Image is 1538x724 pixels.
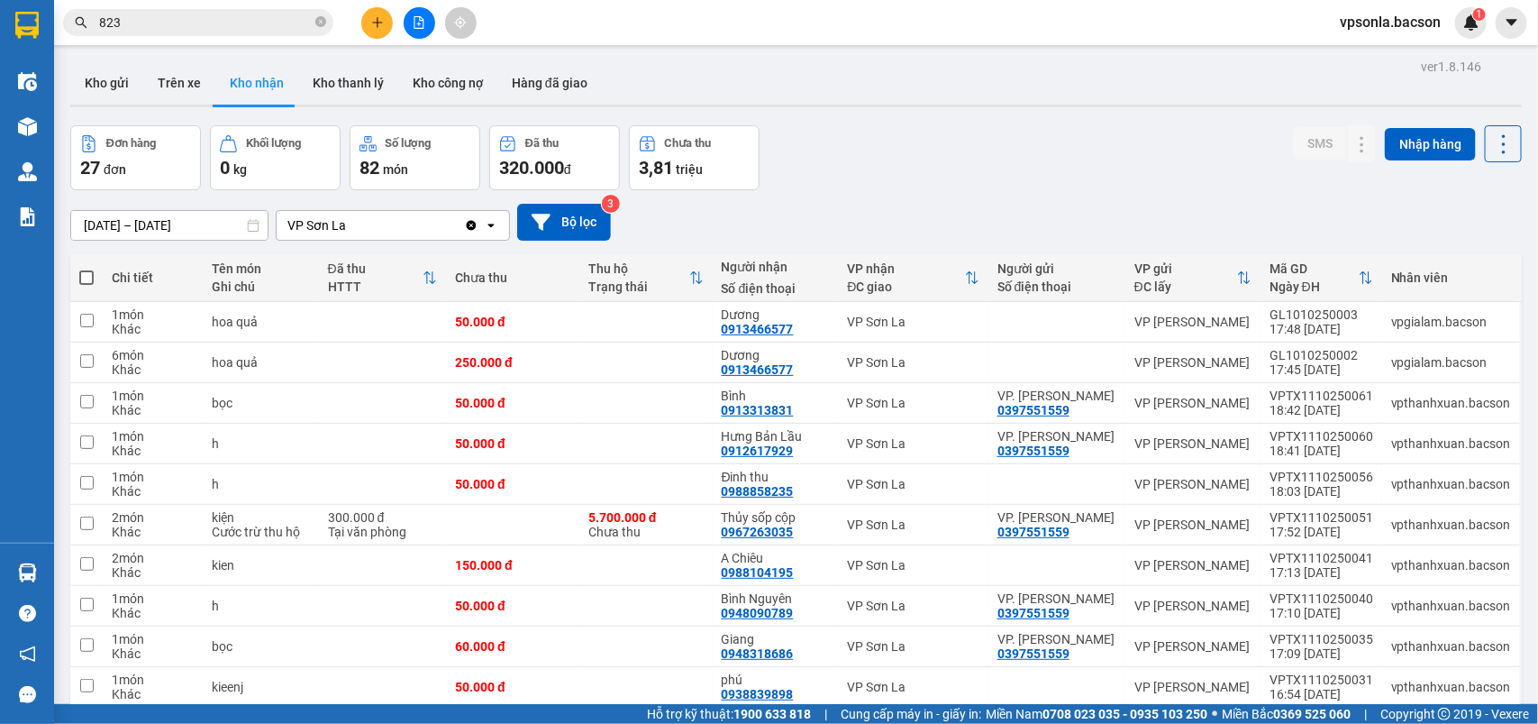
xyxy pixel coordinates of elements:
[676,162,703,177] span: triệu
[104,162,126,177] span: đơn
[1270,525,1373,539] div: 17:52 [DATE]
[112,348,194,362] div: 6 món
[1325,11,1455,33] span: vpsonla.bacson
[348,216,350,234] input: Selected VP Sơn La.
[1260,254,1382,302] th: Toggle SortBy
[19,646,36,663] span: notification
[455,396,570,410] div: 50.000 đ
[722,673,830,687] div: phú
[1134,261,1237,276] div: VP gửi
[315,14,326,32] span: close-circle
[579,254,713,302] th: Toggle SortBy
[588,280,689,294] div: Trạng thái
[143,61,215,105] button: Trên xe
[1473,8,1486,21] sup: 1
[112,510,194,525] div: 2 món
[112,687,194,701] div: Khác
[1134,599,1251,613] div: VP [PERSON_NAME]
[1270,429,1373,444] div: VPTX1110250060
[722,565,794,580] div: 0988104195
[319,254,446,302] th: Toggle SortBy
[455,270,570,285] div: Chưa thu
[1391,477,1511,491] div: vpthanhxuan.bacson
[489,125,620,190] button: Đã thu320.000đ
[1270,389,1373,403] div: VPTX1110250061
[647,704,811,724] span: Hỗ trợ kỹ thuật:
[112,444,194,458] div: Khác
[1270,470,1373,484] div: VPTX1110250056
[445,7,477,39] button: aim
[1222,704,1351,724] span: Miền Bắc
[722,510,830,525] div: Thủy sốp cộp
[168,44,753,67] li: Số 378 [PERSON_NAME] ( trong nhà khách [GEOGRAPHIC_DATA])
[1270,322,1373,336] div: 17:48 [DATE]
[997,403,1069,417] div: 0397551559
[112,646,194,661] div: Khác
[1391,355,1511,370] div: vpgialam.bacson
[848,477,979,491] div: VP Sơn La
[1364,704,1367,724] span: |
[112,551,194,565] div: 2 món
[722,348,830,362] div: Dương
[824,704,827,724] span: |
[233,162,247,177] span: kg
[848,518,979,532] div: VP Sơn La
[1293,127,1347,160] button: SMS
[722,322,794,336] div: 0913466577
[997,261,1116,276] div: Người gửi
[1270,673,1373,687] div: VPTX1110250031
[629,125,760,190] button: Chưa thu3,81 triệu
[1391,396,1511,410] div: vpthanhxuan.bacson
[1270,646,1373,661] div: 17:09 [DATE]
[215,61,298,105] button: Kho nhận
[404,7,435,39] button: file-add
[722,403,794,417] div: 0913313831
[350,125,480,190] button: Số lượng82món
[112,632,194,646] div: 1 món
[359,157,379,179] span: 82
[1391,270,1511,285] div: Nhân viên
[371,16,384,29] span: plus
[398,61,497,105] button: Kho công nợ
[1134,396,1251,410] div: VP [PERSON_NAME]
[106,137,156,150] div: Đơn hàng
[1270,565,1373,580] div: 17:13 [DATE]
[210,125,341,190] button: Khối lượng0kg
[1134,680,1251,694] div: VP [PERSON_NAME]
[722,646,794,661] div: 0948318686
[112,673,194,687] div: 1 món
[328,261,423,276] div: Đã thu
[564,162,571,177] span: đ
[212,396,310,410] div: bọc
[1134,518,1251,532] div: VP [PERSON_NAME]
[212,355,310,370] div: hoa quả
[517,204,611,241] button: Bộ lọc
[722,525,794,539] div: 0967263035
[455,558,570,573] div: 150.000 đ
[1270,484,1373,499] div: 18:03 [DATE]
[361,7,393,39] button: plus
[997,606,1069,620] div: 0397551559
[665,137,712,150] div: Chưa thu
[112,389,194,403] div: 1 món
[1463,14,1479,31] img: icon-new-feature
[722,260,830,274] div: Người nhận
[1391,558,1511,573] div: vpthanhxuan.bacson
[112,307,194,322] div: 1 món
[298,61,398,105] button: Kho thanh lý
[722,307,830,322] div: Dương
[1273,707,1351,721] strong: 0369 525 060
[1476,8,1482,21] span: 1
[1042,707,1207,721] strong: 0708 023 035 - 0935 103 250
[413,16,425,29] span: file-add
[19,686,36,703] span: message
[386,137,432,150] div: Số lượng
[1270,403,1373,417] div: 18:42 [DATE]
[18,207,37,226] img: solution-icon
[112,470,194,484] div: 1 món
[848,315,979,329] div: VP Sơn La
[328,280,423,294] div: HTTT
[70,125,201,190] button: Đơn hàng27đơn
[1391,680,1511,694] div: vpthanhxuan.bacson
[484,218,498,233] svg: open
